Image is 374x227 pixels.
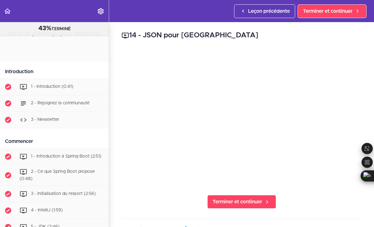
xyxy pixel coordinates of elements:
[31,84,73,89] font: 1 - Introduction (0:41)
[298,4,367,18] a: Terminer et continuer
[248,9,290,14] font: Leçon précédente
[5,139,33,144] font: Commencer
[31,101,89,105] font: 2 - Rejoignez la communauté
[51,27,71,31] font: TERMINÉ
[31,192,96,196] font: 3 - Initialisation du ressort (2:56)
[31,117,59,122] font: 3 - Newsletter
[4,7,11,15] svg: Retour au programme du cours
[234,4,295,18] a: Leçon précédente
[97,7,104,15] svg: Menu Paramètres
[31,208,63,212] font: 4 - IntelliJ (1:59)
[129,32,258,39] font: 14 - JSON pour [GEOGRAPHIC_DATA]
[207,195,276,209] a: Terminer et continuer
[5,69,33,74] font: Introduction
[20,169,95,181] font: 2 - Ce que Spring Boot propose (0:48)
[213,199,262,204] font: Terminer et continuer
[31,154,101,158] font: 1 - Introduction à Spring Boot (2:51)
[303,9,352,14] font: Terminer et continuer
[122,50,362,185] iframe: Lecteur vidéo
[38,25,51,31] font: 43%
